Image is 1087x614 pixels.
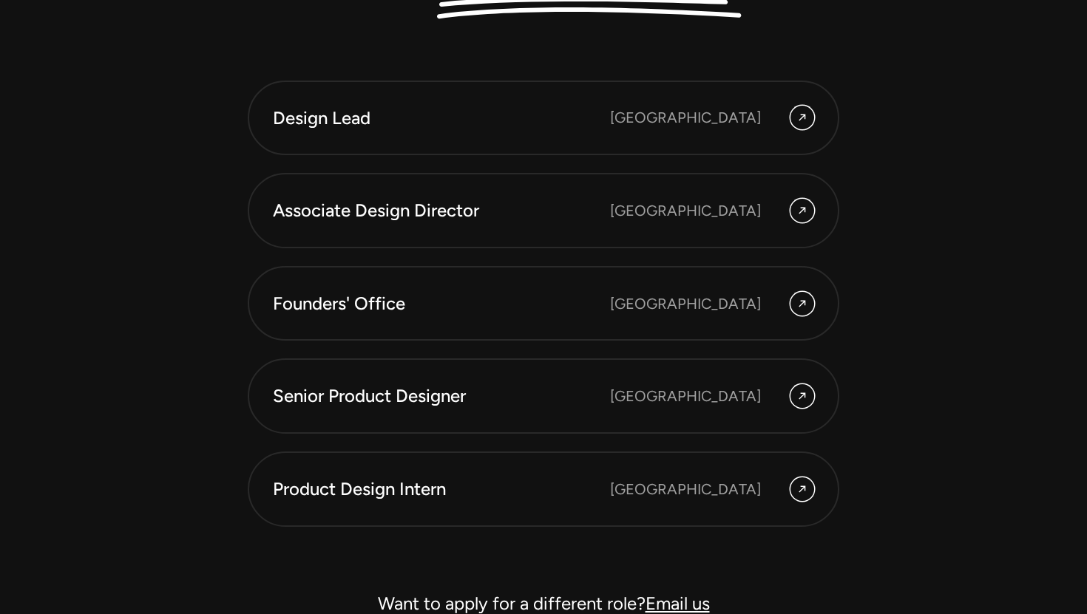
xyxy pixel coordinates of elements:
[610,385,761,407] div: [GEOGRAPHIC_DATA]
[610,106,761,129] div: [GEOGRAPHIC_DATA]
[273,383,610,409] div: Senior Product Designer
[248,358,839,434] a: Senior Product Designer [GEOGRAPHIC_DATA]
[273,477,610,502] div: Product Design Intern
[248,173,839,248] a: Associate Design Director [GEOGRAPHIC_DATA]
[273,198,610,223] div: Associate Design Director
[248,451,839,527] a: Product Design Intern [GEOGRAPHIC_DATA]
[248,81,839,156] a: Design Lead [GEOGRAPHIC_DATA]
[273,291,610,316] div: Founders' Office
[646,593,710,614] a: Email us
[610,293,761,315] div: [GEOGRAPHIC_DATA]
[610,199,761,222] div: [GEOGRAPHIC_DATA]
[273,106,610,131] div: Design Lead
[610,478,761,500] div: [GEOGRAPHIC_DATA]
[248,266,839,341] a: Founders' Office [GEOGRAPHIC_DATA]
